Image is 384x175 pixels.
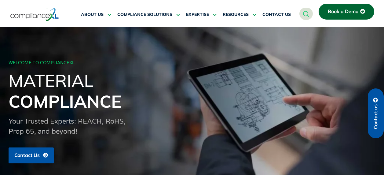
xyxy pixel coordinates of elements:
span: ─── [79,60,88,65]
a: COMPLIANCE SOLUTIONS [117,7,180,22]
span: Contact us [373,104,379,129]
span: EXPERTISE [186,12,209,17]
span: Contact Us [14,153,40,158]
a: navsearch-button [299,8,313,20]
h1: Material [9,70,375,112]
div: WELCOME TO COMPLIANCEXL [9,61,373,66]
a: Contact Us [9,147,54,163]
a: Book a Demo [319,4,374,20]
span: CONTACT US [262,12,291,17]
a: Contact us [368,88,384,138]
span: ABOUT US [81,12,104,17]
a: RESOURCES [223,7,256,22]
span: RESOURCES [223,12,249,17]
a: EXPERTISE [186,7,217,22]
span: Your Trusted Experts: REACH, RoHS, Prop 65, and beyond! [9,117,126,136]
span: Compliance [9,91,121,112]
img: logo-one.svg [10,8,59,22]
span: Book a Demo [328,9,358,14]
a: ABOUT US [81,7,111,22]
span: COMPLIANCE SOLUTIONS [117,12,172,17]
a: CONTACT US [262,7,291,22]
